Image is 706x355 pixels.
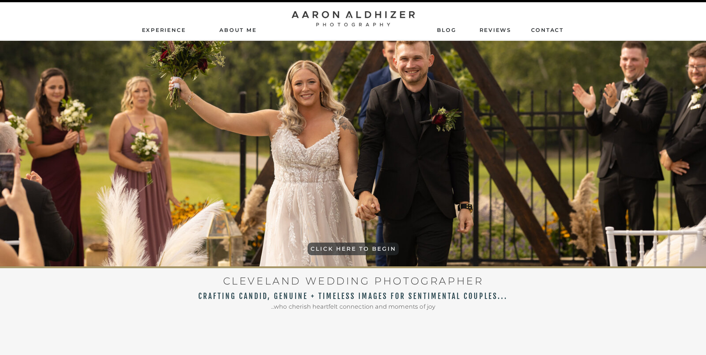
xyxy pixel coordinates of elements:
a: Blog [437,26,456,33]
a: Experience [142,26,187,33]
a: AbouT ME [212,26,265,33]
h2: CRAFTING CANDID, GENUINE + TIMELESS IMAGES FOR SENTIMENTAL COUPLES... [173,292,534,300]
h1: CLEVELAND WEDDING PHOTOGRAPHER [193,272,513,285]
a: CLICK HERE TO BEGIN [308,246,398,254]
a: ReviEws [480,26,513,33]
a: contact [531,26,564,33]
h2: ...who cherish heartfelt connection and moments of joy [173,302,534,310]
